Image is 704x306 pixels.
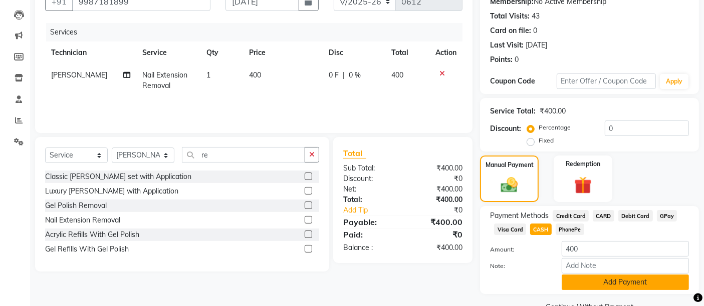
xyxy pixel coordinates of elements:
[343,70,345,80] span: |
[45,215,120,225] div: Nail Extension Removal
[533,25,537,36] div: 0
[483,261,554,270] label: Note:
[403,163,470,173] div: ₹400.00
[540,106,566,116] div: ₹400.00
[336,242,403,253] div: Balance :
[385,41,429,64] th: Total
[343,148,366,158] span: Total
[329,70,339,80] span: 0 F
[526,40,547,50] div: [DATE]
[562,274,689,290] button: Add Payment
[336,216,403,228] div: Payable:
[515,54,519,65] div: 0
[490,40,524,50] div: Last Visit:
[403,184,470,194] div: ₹400.00
[249,70,261,79] span: 400
[336,163,403,173] div: Sub Total:
[569,174,597,196] img: _gift.svg
[323,41,385,64] th: Disc
[593,210,614,221] span: CARD
[336,173,403,184] div: Discount:
[490,11,530,21] div: Total Visits:
[391,70,403,79] span: 400
[490,106,536,116] div: Service Total:
[336,194,403,205] div: Total:
[349,70,361,80] span: 0 %
[206,70,210,79] span: 1
[429,41,462,64] th: Action
[46,23,470,41] div: Services
[403,173,470,184] div: ₹0
[556,223,584,235] span: PhonePe
[539,136,554,145] label: Fixed
[566,159,600,168] label: Redemption
[618,210,653,221] span: Debit Card
[403,194,470,205] div: ₹400.00
[496,175,523,195] img: _cash.svg
[403,242,470,253] div: ₹400.00
[532,11,540,21] div: 43
[490,54,513,65] div: Points:
[562,258,689,273] input: Add Note
[51,70,107,79] span: [PERSON_NAME]
[490,76,556,86] div: Coupon Code
[530,223,552,235] span: CASH
[403,228,470,240] div: ₹0
[142,70,187,90] span: Nail Extension Removal
[45,229,139,240] div: Acrylic Refills With Gel Polish
[336,228,403,240] div: Paid:
[494,223,526,235] span: Visa Card
[336,184,403,194] div: Net:
[136,41,200,64] th: Service
[403,216,470,228] div: ₹400.00
[483,245,554,254] label: Amount:
[660,74,688,89] button: Apply
[553,210,589,221] span: Credit Card
[486,160,534,169] label: Manual Payment
[182,147,305,162] input: Search or Scan
[562,241,689,256] input: Amount
[200,41,243,64] th: Qty
[557,73,656,89] input: Enter Offer / Coupon Code
[45,41,136,64] th: Technician
[414,205,471,215] div: ₹0
[45,171,191,182] div: Classic [PERSON_NAME] set with Application
[243,41,323,64] th: Price
[657,210,677,221] span: GPay
[336,205,414,215] a: Add Tip
[539,123,571,132] label: Percentage
[490,210,549,221] span: Payment Methods
[45,200,107,211] div: Gel Polish Removal
[45,186,178,196] div: Luxury [PERSON_NAME] with Application
[490,25,531,36] div: Card on file:
[45,244,129,254] div: Gel Refills With Gel Polish
[490,123,521,134] div: Discount:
